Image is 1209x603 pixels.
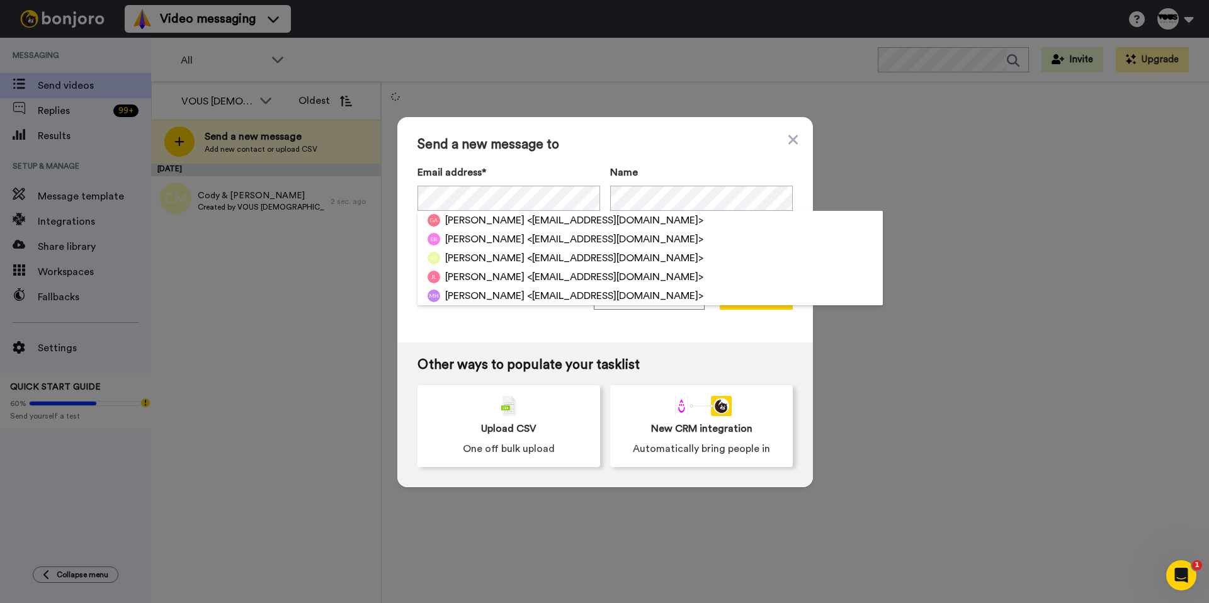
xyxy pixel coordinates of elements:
[417,137,793,152] span: Send a new message to
[633,441,770,456] span: Automatically bring people in
[445,232,525,247] span: [PERSON_NAME]
[428,290,440,302] img: mh.png
[527,269,703,285] span: <[EMAIL_ADDRESS][DOMAIN_NAME]>
[527,213,703,228] span: <[EMAIL_ADDRESS][DOMAIN_NAME]>
[610,165,638,180] span: Name
[1166,560,1196,590] iframe: Intercom live chat
[428,214,440,227] img: ga.png
[651,421,752,436] span: New CRM integration
[1192,560,1202,570] span: 1
[428,271,440,283] img: jl.png
[481,421,536,436] span: Upload CSV
[417,165,600,180] label: Email address*
[428,252,440,264] img: rs.png
[501,396,516,416] img: csv-grey.png
[445,251,525,266] span: [PERSON_NAME]
[417,358,793,373] span: Other ways to populate your tasklist
[445,213,525,228] span: [PERSON_NAME]
[428,233,440,245] img: eb.png
[463,441,555,456] span: One off bulk upload
[527,251,703,266] span: <[EMAIL_ADDRESS][DOMAIN_NAME]>
[527,288,703,303] span: <[EMAIL_ADDRESS][DOMAIN_NAME]>
[671,396,732,416] div: animation
[445,269,525,285] span: [PERSON_NAME]
[527,232,703,247] span: <[EMAIL_ADDRESS][DOMAIN_NAME]>
[445,288,525,303] span: [PERSON_NAME]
